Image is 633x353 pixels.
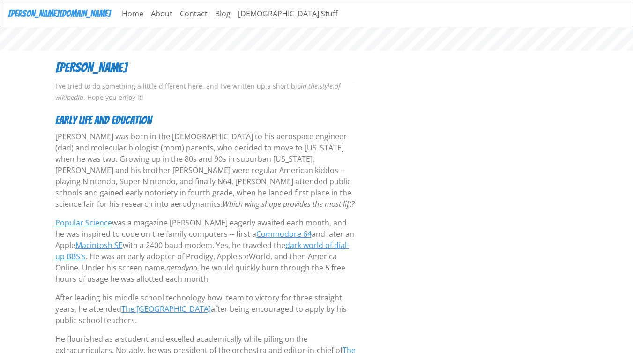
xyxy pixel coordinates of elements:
a: The [GEOGRAPHIC_DATA] [121,304,211,314]
a: About [147,4,176,23]
p: [PERSON_NAME] was born in the [DEMOGRAPHIC_DATA] to his aerospace engineer (dad) and molecular bi... [55,131,356,210]
a: Blog [211,4,234,23]
em: in the style of wikipedia [55,82,340,102]
a: Macintosh SE [75,240,123,250]
p: After leading his middle school technology bowl team to victory for three straight years, he atte... [55,292,356,326]
em: aerodyno [166,263,197,273]
a: [DEMOGRAPHIC_DATA] Stuff [234,4,342,23]
p: was a magazine [PERSON_NAME] eagerly awaited each month, and he was inspired to code on the famil... [55,217,356,285]
a: Popular Science [55,218,112,228]
a: Commodore 64 [256,229,312,239]
a: dark world of dial-up BBS's [55,240,349,262]
h4: Early life and education [55,114,356,128]
em: Which wing shape provides the most lift? [223,199,355,209]
h3: [PERSON_NAME] [55,60,356,76]
a: Home [118,4,147,23]
a: Contact [176,4,211,23]
a: [PERSON_NAME][DOMAIN_NAME] [8,4,111,23]
small: I've tried to do something a little different here, and I've written up a short bio . Hope you en... [55,82,340,102]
